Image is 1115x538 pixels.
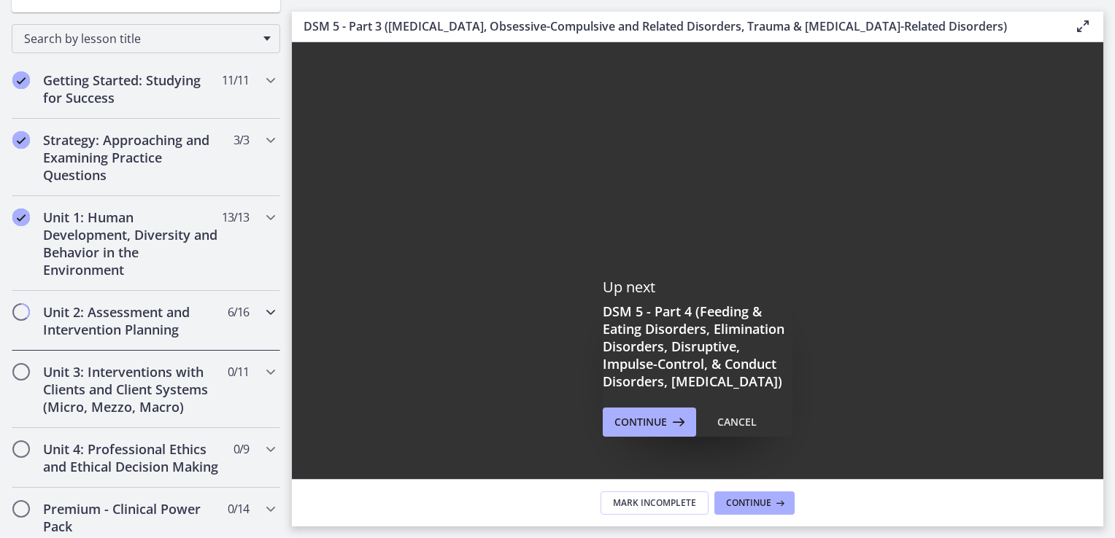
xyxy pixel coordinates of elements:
h2: Unit 3: Interventions with Clients and Client Systems (Micro, Mezzo, Macro) [43,363,221,416]
button: Cancel [706,408,768,437]
h3: DSM 5 - Part 3 ([MEDICAL_DATA], Obsessive-Compulsive and Related Disorders, Trauma & [MEDICAL_DAT... [304,17,1051,35]
span: 0 / 11 [228,363,249,381]
i: Completed [12,131,30,149]
h2: Unit 2: Assessment and Intervention Planning [43,303,221,338]
button: Continue [714,491,795,515]
h2: Premium - Clinical Power Pack [43,500,221,535]
span: 0 / 9 [234,440,249,458]
button: Mark Incomplete [601,491,709,515]
h2: Getting Started: Studying for Success [43,71,221,106]
span: 13 / 13 [222,208,249,226]
span: 0 / 14 [228,500,249,518]
h3: DSM 5 - Part 4 (Feeding & Eating Disorders, Elimination Disorders, Disruptive, Impulse-Control, &... [603,303,792,390]
h2: Unit 4: Professional Ethics and Ethical Decision Making [43,440,221,475]
span: 11 / 11 [222,71,249,89]
i: Completed [12,71,30,89]
span: Continue [614,413,667,431]
p: Up next [603,278,792,297]
h2: Unit 1: Human Development, Diversity and Behavior in the Environment [43,208,221,278]
span: 6 / 16 [228,303,249,321]
div: Search by lesson title [12,24,280,53]
span: Search by lesson title [24,31,256,47]
button: Continue [603,408,696,437]
div: Cancel [717,413,757,431]
h2: Strategy: Approaching and Examining Practice Questions [43,131,221,184]
span: Continue [726,497,771,509]
span: Mark Incomplete [613,497,696,509]
i: Completed [12,208,30,226]
span: 3 / 3 [234,131,249,149]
